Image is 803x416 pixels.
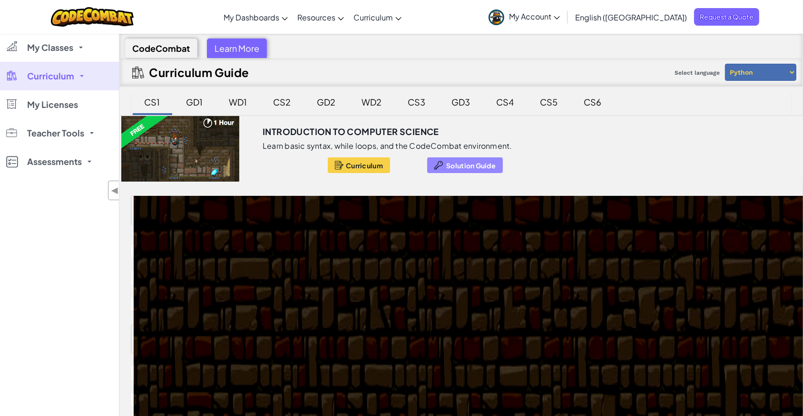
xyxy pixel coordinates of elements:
[224,12,279,22] span: My Dashboards
[346,162,383,169] span: Curriculum
[531,91,568,113] div: CS5
[484,2,565,32] a: My Account
[131,271,623,284] a: 3a. Practice Level: Kounter Kithwise Keep out of sight of the ogre patrol. Show Code Logo See Code
[219,4,293,30] a: My Dashboards
[297,12,335,22] span: Resources
[131,224,623,244] a: 1. Level: Dungeons of [GEOGRAPHIC_DATA] Grab the gem and escape the dungeon—but don’t run into an...
[575,91,611,113] div: CS6
[427,157,503,173] button: Solution Guide
[308,91,345,113] div: GD2
[293,4,349,30] a: Resources
[131,244,623,258] a: 2. Level: Gems in the Deep Quickly collect the gems; you will need them. Show Code Logo See Code
[487,91,524,113] div: CS4
[353,12,393,22] span: Curriculum
[264,91,301,113] div: CS2
[570,4,692,30] a: English ([GEOGRAPHIC_DATA])
[575,12,687,22] span: English ([GEOGRAPHIC_DATA])
[27,43,73,52] span: My Classes
[263,141,512,151] p: Learn basic syntax, while loops, and the CodeCombat environment.
[132,67,144,78] img: IconCurriculumGuide.svg
[27,100,78,109] span: My Licenses
[220,91,257,113] div: WD1
[27,157,82,166] span: Assessments
[671,66,724,80] span: Select language
[131,380,623,393] a: 5b. Practice Level: Forgetful Gemsmith There are gems scattered all over the dungeons in [GEOGRAP...
[353,91,392,113] div: WD2
[509,11,560,21] span: My Account
[125,39,197,58] div: CodeCombat
[446,162,496,169] span: Solution Guide
[131,284,623,298] a: 3b. Practice Level: Crawlways of Kithgard Two hallways, one solution. Timing is of the essence. S...
[263,125,439,139] h3: Introduction to Computer Science
[328,157,390,173] button: Curriculum
[177,91,213,113] div: GD1
[135,91,170,113] div: CS1
[131,353,623,367] a: 5. Level: Enemy Mine Tread carefully. Danger is afoot! Show Code Logo See Code
[207,39,267,58] div: Learn More
[131,258,623,271] a: 3. Level: Shadow Guard Evade the charging ogre to grab the gems and get to the other side safely....
[349,4,406,30] a: Curriculum
[489,10,504,25] img: avatar
[131,298,623,311] a: 4. Concept Challenge: Level: Careful Steps Basic movement commands. Show Code Logo See Code
[51,7,134,27] img: CodeCombat logo
[131,367,623,380] a: 5a. Practice Level: Illusory Interruption Distract the guards, then escape. Show Code Logo See Code
[694,8,759,26] a: Request a Quote
[149,66,249,79] h2: Curriculum Guide
[399,91,435,113] div: CS3
[27,129,84,137] span: Teacher Tools
[131,393,623,406] a: 6. Concept Challenge: Level: Long Steps Using movement commands with arguments. Show Code Logo Se...
[27,72,74,80] span: Curriculum
[111,184,119,197] span: ◀
[442,91,480,113] div: GD3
